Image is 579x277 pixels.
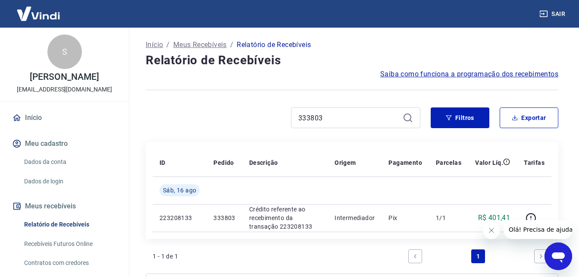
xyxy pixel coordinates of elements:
p: 223208133 [160,214,200,222]
a: Dados da conta [21,153,119,171]
button: Filtros [431,107,489,128]
a: Início [10,108,119,127]
iframe: Botão para abrir a janela de mensagens [545,242,572,270]
div: S [47,35,82,69]
span: Olá! Precisa de ajuda? [5,6,72,13]
iframe: Mensagem da empresa [504,220,572,239]
button: Meu cadastro [10,134,119,153]
p: / [166,40,169,50]
span: Sáb, 16 ago [163,186,196,195]
a: Next page [534,249,548,263]
iframe: Fechar mensagem [483,222,500,239]
p: 1/1 [436,214,461,222]
input: Busque pelo número do pedido [298,111,399,124]
img: Vindi [10,0,66,27]
p: Relatório de Recebíveis [237,40,311,50]
p: R$ 401,41 [478,213,510,223]
p: Tarifas [524,158,545,167]
p: ID [160,158,166,167]
p: / [230,40,233,50]
a: Meus Recebíveis [173,40,227,50]
p: [EMAIL_ADDRESS][DOMAIN_NAME] [17,85,112,94]
p: Intermediador [335,214,375,222]
a: Relatório de Recebíveis [21,216,119,233]
a: Início [146,40,163,50]
p: Origem [335,158,356,167]
button: Exportar [500,107,558,128]
button: Sair [538,6,569,22]
a: Recebíveis Futuros Online [21,235,119,253]
p: 333803 [213,214,235,222]
p: Pix [388,214,422,222]
p: 1 - 1 de 1 [153,252,178,261]
ul: Pagination [405,246,551,267]
p: Pagamento [388,158,422,167]
p: Valor Líq. [475,158,503,167]
a: Previous page [408,249,422,263]
p: Descrição [249,158,278,167]
p: Crédito referente ao recebimento da transação 223208133 [249,205,321,231]
a: Dados de login [21,173,119,190]
h4: Relatório de Recebíveis [146,52,558,69]
p: Parcelas [436,158,461,167]
p: Pedido [213,158,234,167]
a: Contratos com credores [21,254,119,272]
a: Page 1 is your current page [471,249,485,263]
p: [PERSON_NAME] [30,72,99,82]
a: Saiba como funciona a programação dos recebimentos [380,69,558,79]
button: Meus recebíveis [10,197,119,216]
